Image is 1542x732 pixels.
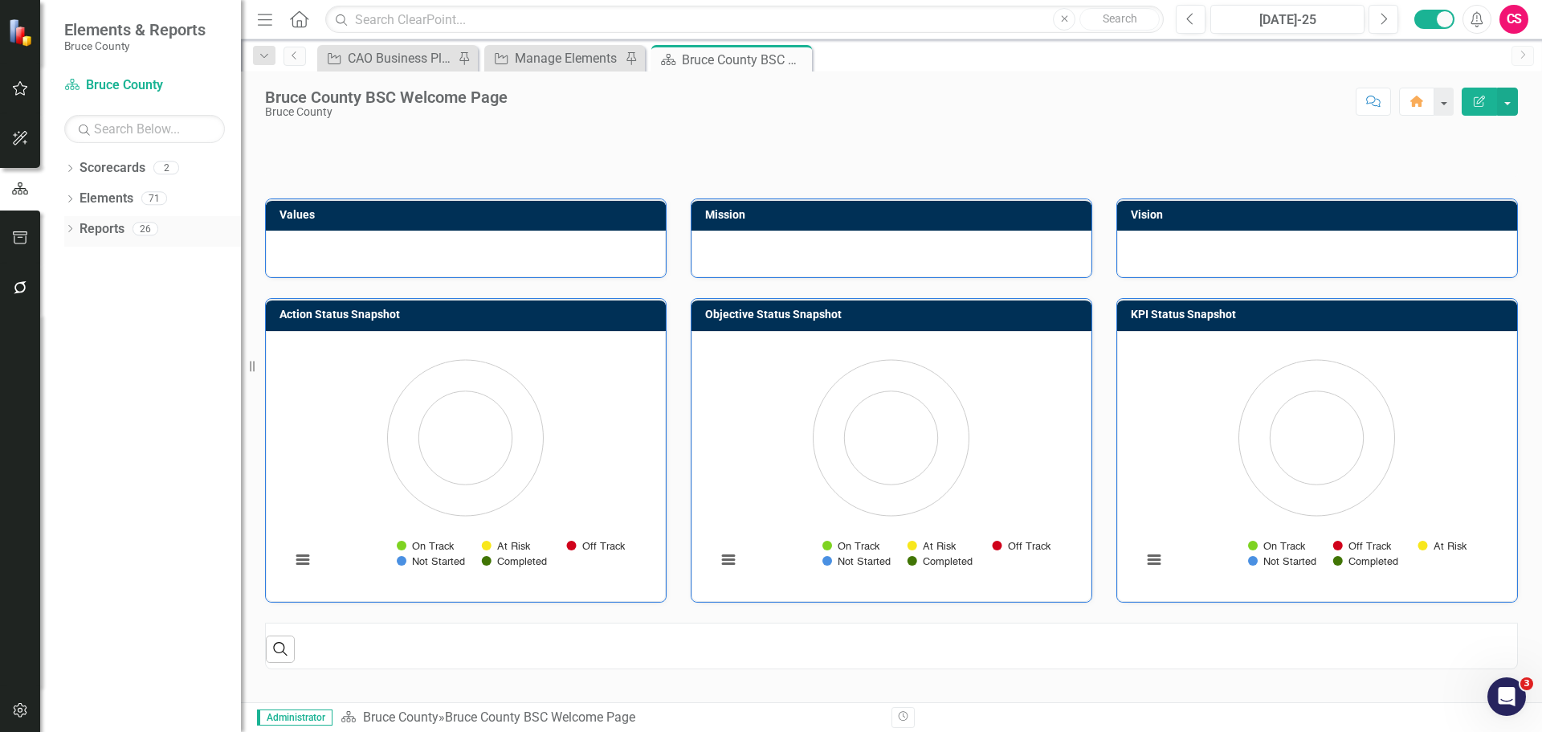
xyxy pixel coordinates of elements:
[80,159,145,178] a: Scorecards
[80,220,124,239] a: Reports
[1131,309,1509,321] h3: KPI Status Snapshot
[279,309,658,321] h3: Action Status Snapshot
[1248,540,1306,552] button: Show On Track
[64,39,206,52] small: Bruce County
[265,88,508,106] div: Bruce County BSC Welcome Page
[1134,344,1499,585] svg: Interactive chart
[279,209,658,221] h3: Values
[8,18,36,47] img: ClearPoint Strategy
[283,344,649,585] div: Chart. Highcharts interactive chart.
[1333,555,1398,567] button: Show Completed
[1418,540,1467,552] button: Show At Risk
[265,106,508,118] div: Bruce County
[908,540,956,552] button: Show At Risk
[153,162,179,175] div: 2
[325,6,1164,34] input: Search ClearPoint...
[993,540,1050,552] button: Show Off Track
[64,20,206,39] span: Elements & Reports
[283,344,648,585] svg: Interactive chart
[265,132,1518,148] img: County Logo - Blue BG - Horizontal - JPG.jpg
[482,540,530,552] button: Show At Risk
[363,710,439,725] a: Bruce County
[567,540,624,552] button: Show Off Track
[708,344,1075,585] div: Chart. Highcharts interactive chart.
[1131,209,1509,221] h3: Vision
[321,48,454,68] a: CAO Business Plan Initiatives
[1134,344,1500,585] div: Chart. Highcharts interactive chart.
[1103,12,1137,25] span: Search
[515,48,621,68] div: Manage Elements
[717,549,740,571] button: View chart menu, Chart
[341,709,879,727] div: »
[822,555,890,567] button: Show Not Started
[1216,10,1359,30] div: [DATE]-25
[64,115,225,143] input: Search Below...
[1079,8,1160,31] button: Search
[397,555,464,567] button: Show Not Started
[705,309,1083,321] h3: Objective Status Snapshot
[1143,549,1165,571] button: View chart menu, Chart
[1248,555,1316,567] button: Show Not Started
[64,76,225,95] a: Bruce County
[292,549,314,571] button: View chart menu, Chart
[1210,5,1365,34] button: [DATE]-25
[141,192,167,206] div: 71
[133,222,158,235] div: 26
[348,48,454,68] div: CAO Business Plan Initiatives
[257,710,332,726] span: Administrator
[705,209,1083,221] h3: Mission
[1499,5,1528,34] button: CS
[397,540,455,552] button: Show On Track
[908,555,973,567] button: Show Completed
[708,344,1074,585] svg: Interactive chart
[822,540,880,552] button: Show On Track
[682,50,808,70] div: Bruce County BSC Welcome Page
[482,555,547,567] button: Show Completed
[488,48,621,68] a: Manage Elements
[1520,677,1533,690] span: 3
[1333,540,1390,552] button: Show Off Track
[1487,677,1526,716] iframe: Intercom live chat
[445,710,635,725] div: Bruce County BSC Welcome Page
[80,190,133,208] a: Elements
